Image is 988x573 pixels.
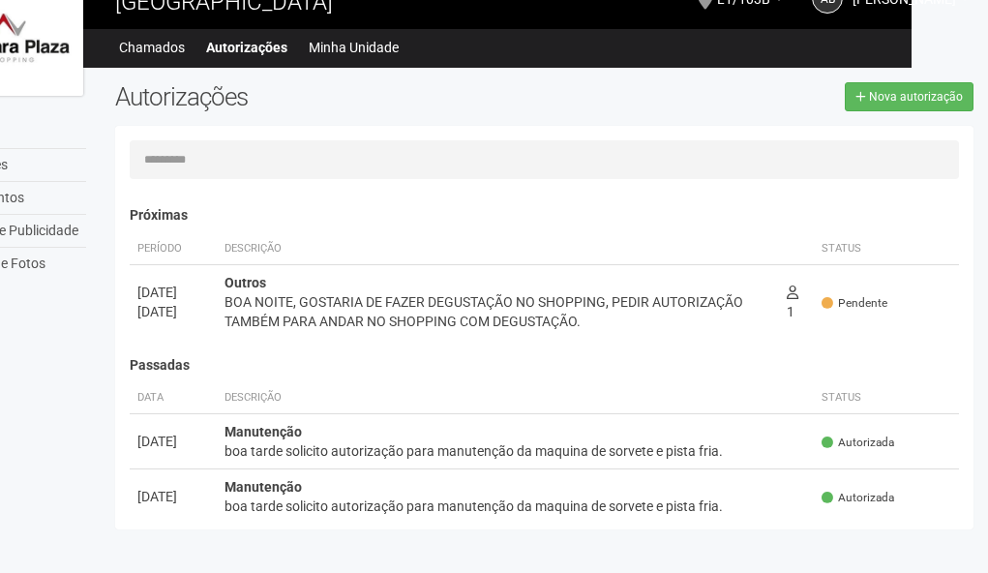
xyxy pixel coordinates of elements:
span: Autorizada [822,435,894,451]
div: boa tarde solicito autorização para manutenção da maquina de sorvete e pista fria. [225,497,806,516]
span: Autorizada [822,490,894,506]
a: Nova autorização [845,82,973,111]
th: Data [130,382,217,414]
div: [DATE] [137,487,209,506]
strong: Manutenção [225,479,302,495]
div: [DATE] [137,302,209,321]
a: Chamados [119,34,185,61]
strong: Outros [225,275,266,290]
th: Descrição [217,382,814,414]
div: [DATE] [137,432,209,451]
th: Status [814,382,959,414]
div: BOA NOITE, GOSTARIA DE FAZER DEGUSTAÇÃO NO SHOPPING, PEDIR AUTORIZAÇÃO TAMBÉM PARA ANDAR NO SHOPP... [225,292,771,331]
h4: Próximas [130,208,959,223]
a: Minha Unidade [309,34,399,61]
h2: Autorizações [115,82,529,111]
a: Autorizações [206,34,287,61]
span: Pendente [822,295,887,312]
h4: Passadas [130,358,959,373]
span: Nova autorização [869,90,963,104]
th: Descrição [217,233,779,265]
span: 1 [787,285,798,319]
div: boa tarde solicito autorização para manutenção da maquina de sorvete e pista fria. [225,441,806,461]
th: Status [814,233,959,265]
th: Período [130,233,217,265]
div: [DATE] [137,283,209,302]
strong: Manutenção [225,424,302,439]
